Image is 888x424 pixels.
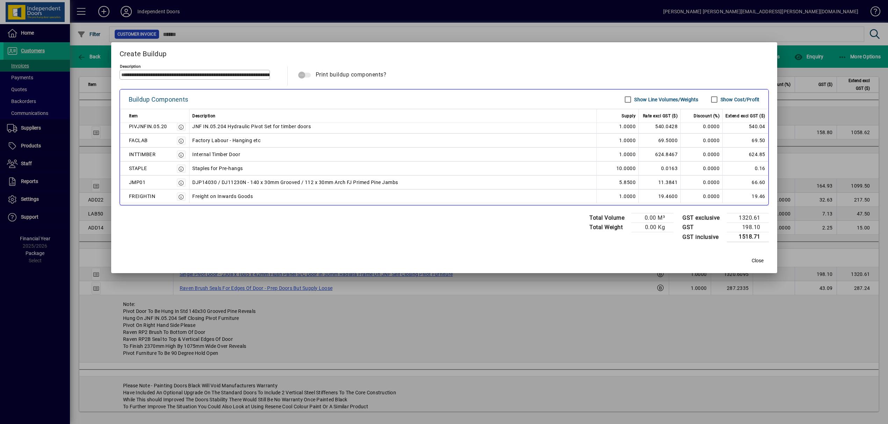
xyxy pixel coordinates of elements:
[642,164,678,173] div: 0.0163
[111,42,777,63] h2: Create Buildup
[129,112,138,120] span: Item
[631,223,673,232] td: 0.00 Kg
[642,192,678,200] div: 19.4600
[642,136,678,145] div: 69.5000
[681,119,723,133] td: 0.0000
[597,133,639,147] td: 1.0000
[189,147,597,161] td: Internal Timber Door
[727,223,769,232] td: 198.10
[681,147,723,161] td: 0.0000
[723,119,768,133] td: 540.04
[129,164,147,173] div: STAPLE
[192,112,216,120] span: Description
[129,122,167,131] div: PIVJNFIN.05.20
[129,192,156,200] div: FREIGHTIN
[597,161,639,175] td: 10.0000
[189,161,597,175] td: Staples for Pre-hangs
[679,232,727,242] td: GST inclusive
[679,213,727,223] td: GST exclusive
[723,147,768,161] td: 624.85
[679,223,727,232] td: GST
[633,96,698,103] label: Show Line Volumes/Weights
[189,119,597,133] td: JNF IN.05.204 Hydraulic Pivot Set for timber doors
[746,255,769,267] button: Close
[643,112,678,120] span: Rate excl GST ($)
[694,112,719,120] span: Discount (%)
[642,150,678,159] div: 624.8467
[129,136,148,145] div: FACLAB
[681,161,723,175] td: 0.0000
[723,189,768,203] td: 19.46
[642,178,678,187] div: 11.3841
[681,175,723,189] td: 0.0000
[642,122,678,131] div: 540.0428
[681,189,723,203] td: 0.0000
[597,147,639,161] td: 1.0000
[631,213,673,223] td: 0.00 M³
[189,189,597,203] td: Freight on Inwards Goods
[189,133,597,147] td: Factory Labour - Hanging etc
[622,112,636,120] span: Supply
[129,178,146,187] div: JMP01
[316,71,387,78] span: Print buildup components?
[597,189,639,203] td: 1.0000
[597,175,639,189] td: 5.8500
[189,175,597,189] td: DJP14030 / DJ11230N - 140 x 30mm Grooved / 112 x 30mm Arch FJ Primed Pine Jambs
[120,64,141,69] mat-label: Description
[727,232,769,242] td: 1518.71
[725,112,765,120] span: Extend excl GST ($)
[586,213,631,223] td: Total Volume
[681,133,723,147] td: 0.0000
[727,213,769,223] td: 1320.61
[597,119,639,133] td: 1.0000
[723,133,768,147] td: 69.50
[129,150,156,159] div: INTTIMBER
[129,94,188,105] div: Buildup Components
[752,257,764,264] span: Close
[586,223,631,232] td: Total Weight
[719,96,760,103] label: Show Cost/Profit
[723,161,768,175] td: 0.16
[723,175,768,189] td: 66.60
